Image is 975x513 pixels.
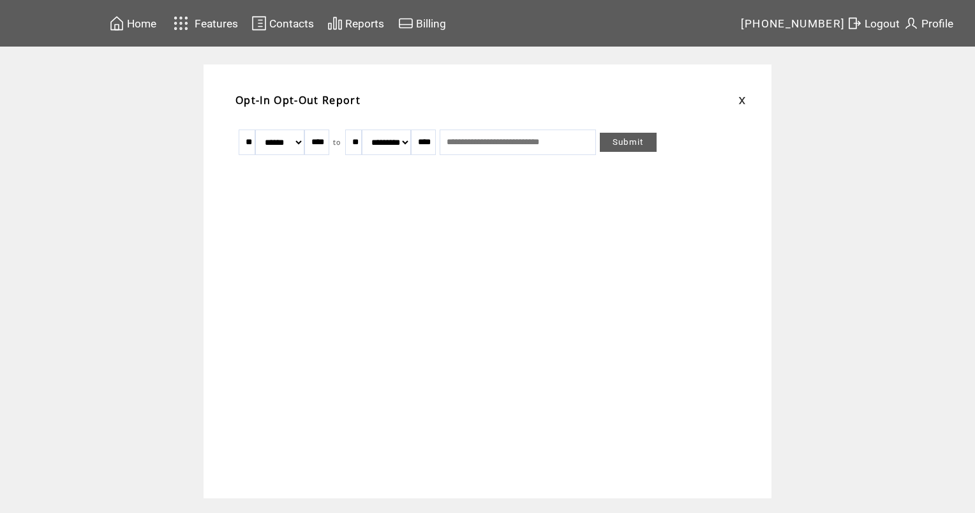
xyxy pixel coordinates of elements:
span: Reports [345,17,384,30]
img: home.svg [109,15,124,31]
span: to [333,138,341,147]
a: Profile [902,13,955,33]
span: Opt-In Opt-Out Report [235,93,361,107]
span: Profile [921,17,953,30]
span: Contacts [269,17,314,30]
span: [PHONE_NUMBER] [741,17,845,30]
a: Logout [845,13,902,33]
img: exit.svg [847,15,862,31]
a: Home [107,13,158,33]
a: Billing [396,13,448,33]
img: profile.svg [904,15,919,31]
a: Features [168,11,240,36]
img: chart.svg [327,15,343,31]
img: contacts.svg [251,15,267,31]
span: Logout [865,17,900,30]
a: Contacts [249,13,316,33]
a: Reports [325,13,386,33]
span: Home [127,17,156,30]
img: creidtcard.svg [398,15,413,31]
span: Features [195,17,238,30]
span: Billing [416,17,446,30]
a: Submit [600,133,657,152]
img: features.svg [170,13,192,34]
